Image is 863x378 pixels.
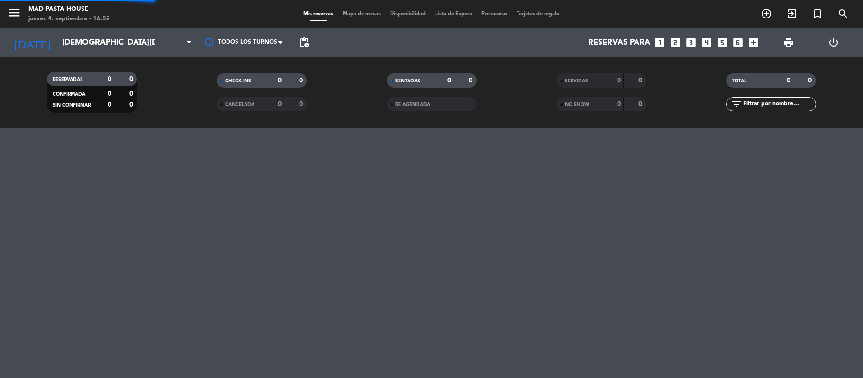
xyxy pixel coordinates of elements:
[129,76,135,82] strong: 0
[108,101,111,108] strong: 0
[53,92,85,97] span: CONFIRMADA
[7,32,57,53] i: [DATE]
[787,77,790,84] strong: 0
[88,37,100,48] i: arrow_drop_down
[53,103,91,108] span: SIN CONFIRMAR
[811,28,856,57] div: LOG OUT
[732,36,744,49] i: looks_6
[565,102,589,107] span: NO SHOW
[28,5,110,14] div: Mad Pasta House
[747,36,760,49] i: add_box
[588,38,650,47] span: Reservas para
[53,77,83,82] span: RESERVADAS
[7,6,21,23] button: menu
[808,77,814,84] strong: 0
[812,8,823,19] i: turned_in_not
[731,99,742,110] i: filter_list
[7,6,21,20] i: menu
[430,11,477,17] span: Lista de Espera
[783,37,794,48] span: print
[638,77,644,84] strong: 0
[225,102,254,107] span: CANCELADA
[469,77,474,84] strong: 0
[129,101,135,108] strong: 0
[742,99,816,109] input: Filtrar por nombre...
[395,102,430,107] span: RE AGENDADA
[477,11,512,17] span: Pre-acceso
[299,37,310,48] span: pending_actions
[278,77,282,84] strong: 0
[685,36,697,49] i: looks_3
[385,11,430,17] span: Disponibilidad
[225,79,251,83] span: CHECK INS
[716,36,728,49] i: looks_5
[129,90,135,97] strong: 0
[512,11,564,17] span: Tarjetas de regalo
[299,101,305,108] strong: 0
[565,79,588,83] span: SERVIDAS
[338,11,385,17] span: Mapa de mesas
[732,79,746,83] span: TOTAL
[700,36,713,49] i: looks_4
[786,8,798,19] i: exit_to_app
[837,8,849,19] i: search
[828,37,839,48] i: power_settings_new
[278,101,282,108] strong: 0
[108,90,111,97] strong: 0
[617,101,621,108] strong: 0
[761,8,772,19] i: add_circle_outline
[299,77,305,84] strong: 0
[28,14,110,24] div: jueves 4. septiembre - 16:52
[654,36,666,49] i: looks_one
[669,36,681,49] i: looks_two
[108,76,111,82] strong: 0
[395,79,420,83] span: SENTADAS
[617,77,621,84] strong: 0
[299,11,338,17] span: Mis reservas
[638,101,644,108] strong: 0
[447,77,451,84] strong: 0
